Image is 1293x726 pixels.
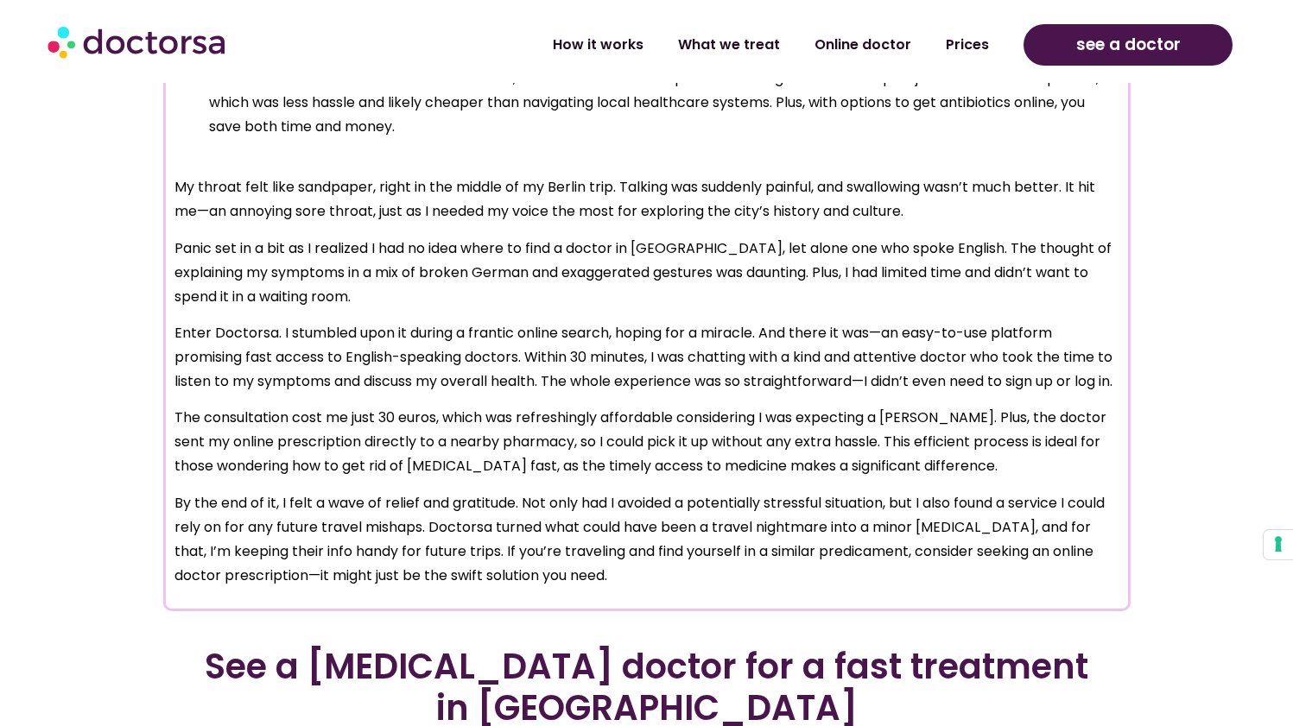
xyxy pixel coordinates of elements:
a: see a doctor [1024,24,1233,66]
p: Panic set in a bit as I realized I had no idea where to find a doctor in [GEOGRAPHIC_DATA], let a... [174,237,1119,309]
a: What we treat [661,25,797,65]
a: Prices [929,25,1006,65]
p: By the end of it, I felt a wave of relief and gratitude. Not only had I avoided a potentially str... [174,491,1119,588]
nav: Menu [341,25,1006,65]
strong: Consider the Costs [209,68,350,88]
p: Enter Doctorsa. I stumbled upon it during a frantic online search, hoping for a miracle. And ther... [174,321,1119,394]
span: see a doctor [1076,31,1181,59]
p: My throat felt like sandpaper, right in the middle of my Berlin trip. Talking was suddenly painfu... [174,175,1119,224]
a: Online doctor [797,25,929,65]
a: How it works [536,25,661,65]
li: : Even without insurance, Doctorsa is often cheaper than visiting a local clinic. I paid just 30 ... [209,66,1119,139]
button: Your consent preferences for tracking technologies [1264,530,1293,559]
p: The consultation cost me just 30 euros, which was refreshingly affordable considering I was expec... [174,406,1119,478]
